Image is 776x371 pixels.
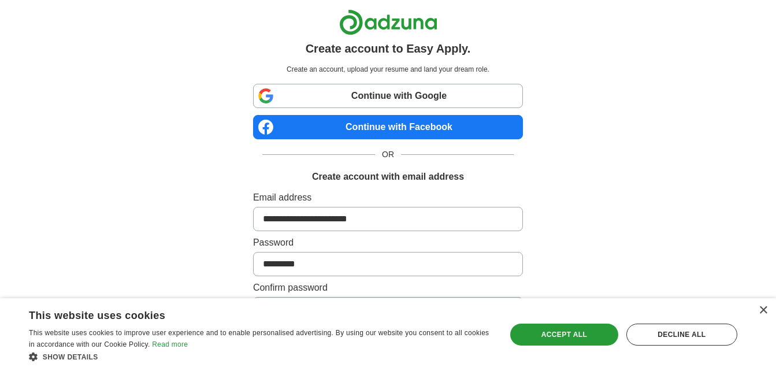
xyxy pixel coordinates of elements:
[43,353,98,361] span: Show details
[253,84,523,108] a: Continue with Google
[339,9,437,35] img: Adzuna logo
[152,340,188,348] a: Read more, opens a new window
[253,115,523,139] a: Continue with Facebook
[759,306,767,315] div: Close
[306,40,471,57] h1: Create account to Easy Apply.
[29,351,492,362] div: Show details
[255,64,521,75] p: Create an account, upload your resume and land your dream role.
[29,329,489,348] span: This website uses cookies to improve user experience and to enable personalised advertising. By u...
[626,324,737,346] div: Decline all
[29,305,463,322] div: This website uses cookies
[253,281,523,295] label: Confirm password
[253,191,523,205] label: Email address
[312,170,464,184] h1: Create account with email address
[253,236,523,250] label: Password
[510,324,618,346] div: Accept all
[375,149,401,161] span: OR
